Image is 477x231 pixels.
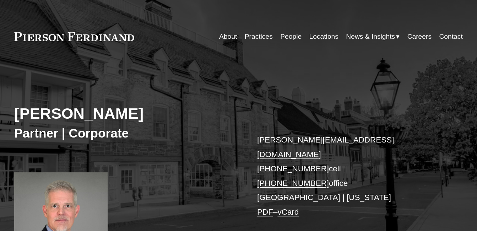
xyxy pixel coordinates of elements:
[277,208,299,216] a: vCard
[14,125,238,141] h3: Partner | Corporate
[257,179,329,188] a: [PHONE_NUMBER]
[346,31,395,43] span: News & Insights
[257,135,394,159] a: [PERSON_NAME][EMAIL_ADDRESS][DOMAIN_NAME]
[407,30,432,43] a: Careers
[280,30,302,43] a: People
[439,30,462,43] a: Contact
[245,30,273,43] a: Practices
[219,30,237,43] a: About
[14,104,238,123] h2: [PERSON_NAME]
[257,164,329,173] a: [PHONE_NUMBER]
[309,30,338,43] a: Locations
[257,208,273,216] a: PDF
[346,30,400,43] a: folder dropdown
[257,133,444,219] p: cell office [GEOGRAPHIC_DATA] | [US_STATE] –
